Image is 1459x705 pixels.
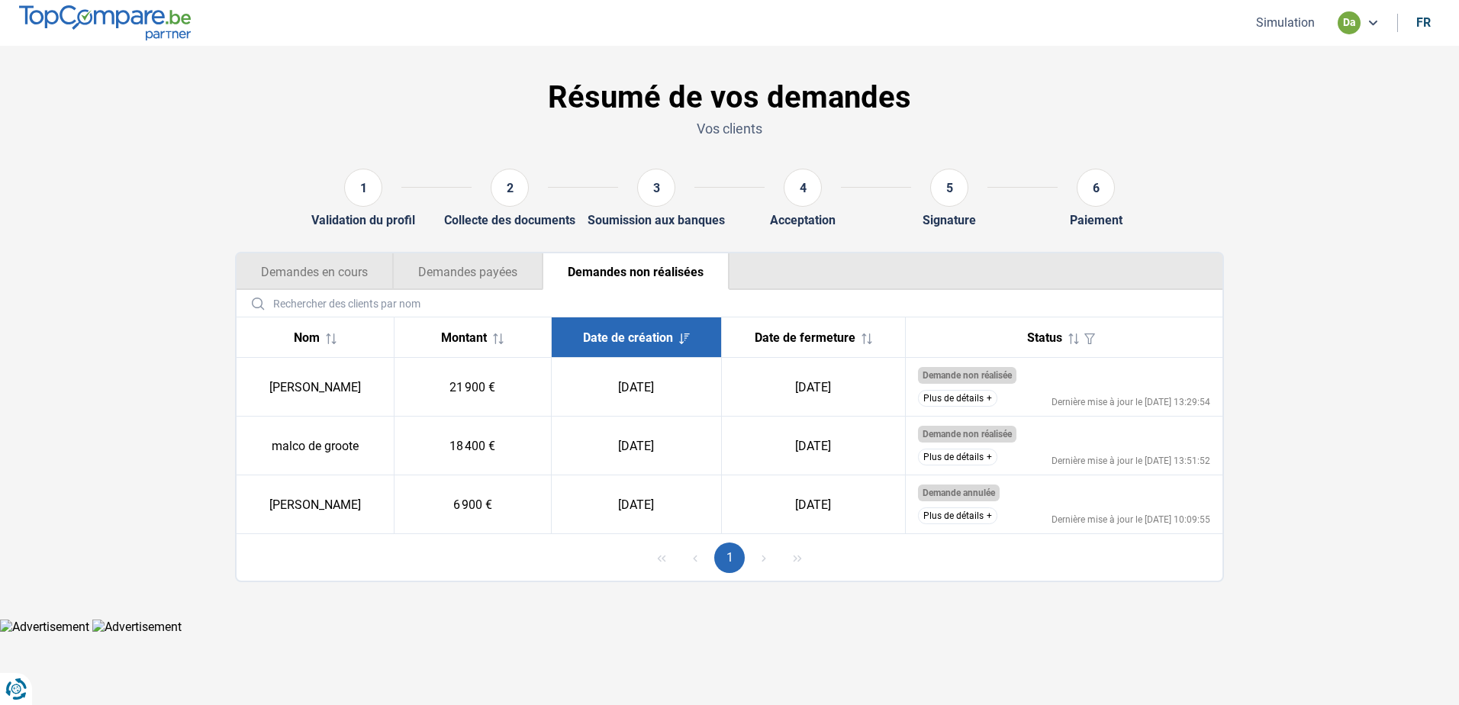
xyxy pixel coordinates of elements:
[1027,330,1062,345] span: Status
[551,417,721,475] td: [DATE]
[923,213,976,227] div: Signature
[782,542,813,573] button: Last Page
[235,119,1224,138] p: Vos clients
[721,358,905,417] td: [DATE]
[311,213,415,227] div: Validation du profil
[923,488,995,498] span: Demande annulée
[923,429,1012,439] span: Demande non réalisée
[235,79,1224,116] h1: Résumé de vos demandes
[344,169,382,207] div: 1
[784,169,822,207] div: 4
[19,5,191,40] img: TopCompare.be
[237,417,394,475] td: malco de groote
[721,417,905,475] td: [DATE]
[588,213,725,227] div: Soumission aux banques
[444,213,575,227] div: Collecte des documents
[393,253,543,290] button: Demandes payées
[491,169,529,207] div: 2
[714,542,745,573] button: Page 1
[918,449,997,465] button: Plus de détails
[92,620,182,634] img: Advertisement
[721,475,905,534] td: [DATE]
[646,542,677,573] button: First Page
[394,475,551,534] td: 6 900 €
[243,290,1216,317] input: Rechercher des clients par nom
[1070,213,1122,227] div: Paiement
[1052,398,1210,407] div: Dernière mise à jour le [DATE] 13:29:54
[770,213,836,227] div: Acceptation
[1052,515,1210,524] div: Dernière mise à jour le [DATE] 10:09:55
[394,417,551,475] td: 18 400 €
[637,169,675,207] div: 3
[918,390,997,407] button: Plus de détails
[583,330,673,345] span: Date de création
[755,330,855,345] span: Date de fermeture
[237,253,393,290] button: Demandes en cours
[918,507,997,524] button: Plus de détails
[551,358,721,417] td: [DATE]
[923,370,1012,381] span: Demande non réalisée
[237,475,394,534] td: [PERSON_NAME]
[1416,15,1431,30] div: fr
[237,358,394,417] td: [PERSON_NAME]
[930,169,968,207] div: 5
[680,542,710,573] button: Previous Page
[294,330,320,345] span: Nom
[543,253,729,290] button: Demandes non réalisées
[1052,456,1210,465] div: Dernière mise à jour le [DATE] 13:51:52
[394,358,551,417] td: 21 900 €
[1338,11,1361,34] div: da
[551,475,721,534] td: [DATE]
[749,542,779,573] button: Next Page
[1077,169,1115,207] div: 6
[441,330,487,345] span: Montant
[1251,14,1319,31] button: Simulation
